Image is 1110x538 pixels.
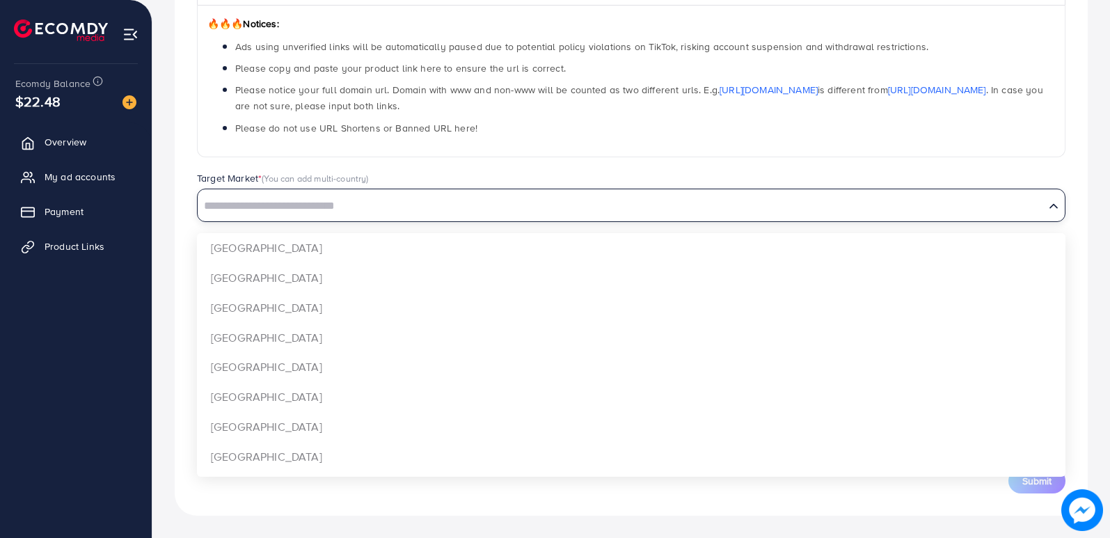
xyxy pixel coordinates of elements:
span: (You can add multi-country) [262,172,368,184]
button: Upload video [581,342,681,367]
label: Upload video [197,237,260,251]
span: Product Links [45,239,104,253]
div: Search for option [197,189,1065,222]
a: Product Links [10,232,141,260]
span: Please copy and paste your product link here to ensure the url is correct. [235,61,566,75]
span: Upload video [595,350,667,360]
p: Click on the button or drag files here [543,315,720,331]
a: Payment [10,198,141,226]
span: $22.48 [15,91,61,111]
span: Please do not use URL Shortens or Banned URL here! [235,121,477,135]
a: [URL][DOMAIN_NAME] [720,83,818,97]
button: Submit [1008,468,1065,493]
img: image [122,95,136,109]
img: menu [122,26,138,42]
img: image [1061,489,1103,531]
label: Target Market [197,171,369,185]
span: Payment [45,205,84,219]
a: Overview [10,128,141,156]
span: Overview [45,135,86,149]
input: Search for option [199,196,1043,217]
span: Ads using unverified links will be automatically paused due to potential policy violations on Tik... [235,40,928,54]
p: *Note: If you use unverified product links, the Ecomdy system will notify the support team to rev... [197,418,1065,452]
span: Please notice your full domain url. Domain with www and non-www will be counted as two different ... [235,83,1043,113]
span: Notices: [207,17,279,31]
a: [URL][DOMAIN_NAME] [888,83,986,97]
span: 🔥🔥🔥 [207,17,243,31]
span: My ad accounts [45,170,116,184]
img: logo [14,19,108,41]
a: My ad accounts [10,163,141,191]
span: Ecomdy Balance [15,77,90,90]
h2: You can upload a video [543,286,720,306]
span: Submit [1022,474,1052,488]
